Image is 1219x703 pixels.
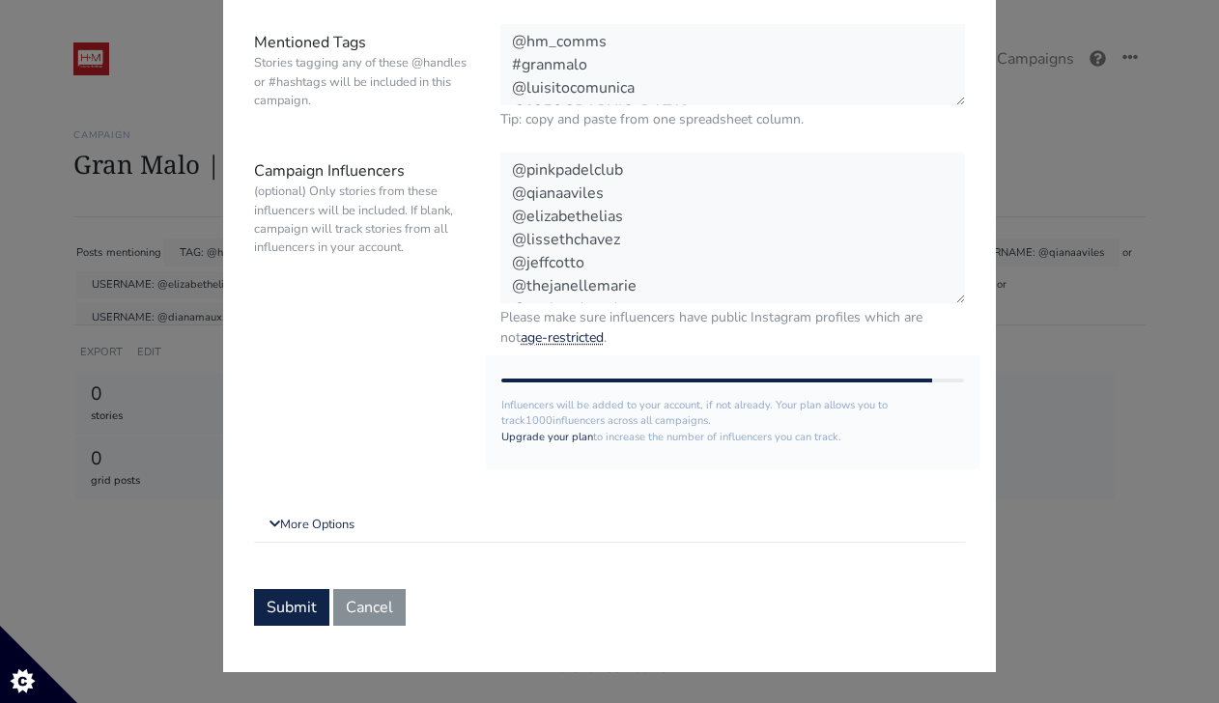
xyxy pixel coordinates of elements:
[240,153,486,348] label: Campaign Influencers
[254,589,329,626] button: Submit
[486,355,979,469] div: Influencers will be added to your account, if not already. Your plan allows you to track influenc...
[240,24,486,129] label: Mentioned Tags
[254,508,965,543] a: More Options
[500,153,965,303] textarea: @pinkpadelclub @qianaaviles @elizabethelias @lissethchavez @jeffcotto @thejanellemarie @erubeydea...
[521,328,604,347] a: age-restricted
[333,589,406,626] button: Cancel
[500,307,965,348] small: Please make sure influencers have public Instagram profiles which are not .
[501,430,593,444] a: Upgrade your plan
[500,24,965,105] textarea: @hm_comms #granmalo @luisitocomunica @[GEOGRAPHIC_DATA]
[501,430,964,446] p: to increase the number of influencers you can track.
[254,54,471,110] small: Stories tagging any of these @handles or #hashtags will be included in this campaign.
[254,183,471,257] small: (optional) Only stories from these influencers will be included. If blank, campaign will track st...
[500,109,965,129] small: Tip: copy and paste from one spreadsheet column.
